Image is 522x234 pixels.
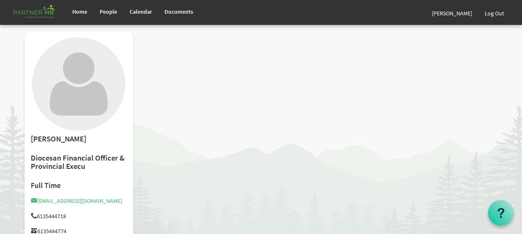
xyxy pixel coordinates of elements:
[31,197,122,205] a: [EMAIL_ADDRESS][DOMAIN_NAME]
[31,154,127,171] h2: Diocesan Financial Officer & Provincial Execu
[31,181,127,190] h4: Full Time
[100,8,117,15] span: People
[164,8,193,15] span: Documents
[31,135,127,144] h2: [PERSON_NAME]
[130,8,152,15] span: Calendar
[478,2,510,25] a: Log Out
[31,213,127,219] h5: 6135444718
[72,8,87,15] span: Home
[32,37,125,131] img: User with no profile picture
[426,2,478,25] a: [PERSON_NAME]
